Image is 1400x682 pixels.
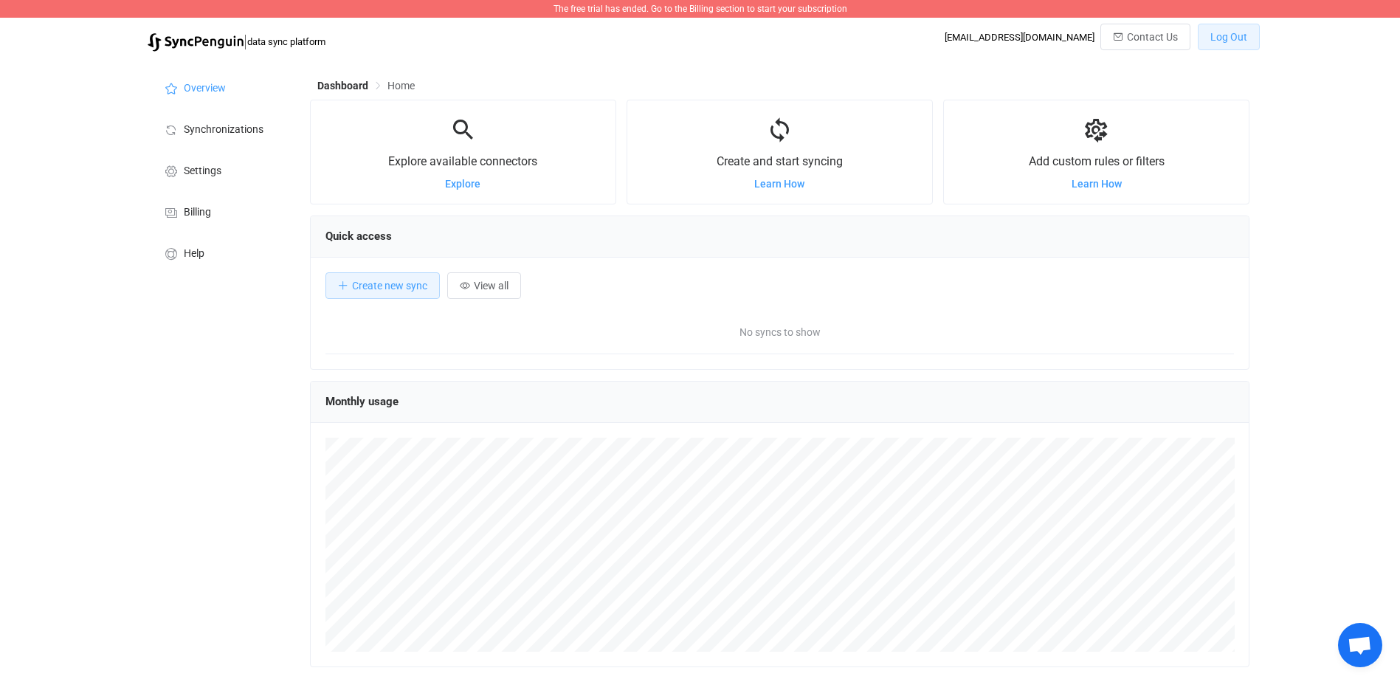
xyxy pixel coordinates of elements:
[553,310,1007,354] span: No syncs to show
[1198,24,1260,50] button: Log Out
[1100,24,1190,50] button: Contact Us
[945,32,1094,43] div: [EMAIL_ADDRESS][DOMAIN_NAME]
[244,31,247,52] span: |
[317,80,415,91] div: Breadcrumb
[325,272,440,299] button: Create new sync
[1029,154,1165,168] span: Add custom rules or filters
[184,124,263,136] span: Synchronizations
[1072,178,1122,190] a: Learn How
[184,248,204,260] span: Help
[387,80,415,92] span: Home
[1210,31,1247,43] span: Log Out
[317,80,368,92] span: Dashboard
[184,83,226,94] span: Overview
[474,280,508,292] span: View all
[388,154,537,168] span: Explore available connectors
[717,154,843,168] span: Create and start syncing
[325,395,399,408] span: Monthly usage
[184,207,211,218] span: Billing
[148,232,295,273] a: Help
[554,4,847,14] span: The free trial has ended. Go to the Billing section to start your subscription
[247,36,325,47] span: data sync platform
[325,230,392,243] span: Quick access
[1127,31,1178,43] span: Contact Us
[148,108,295,149] a: Synchronizations
[445,178,480,190] a: Explore
[148,66,295,108] a: Overview
[754,178,804,190] a: Learn How
[148,31,325,52] a: |data sync platform
[148,33,244,52] img: syncpenguin.svg
[184,165,221,177] span: Settings
[1338,623,1382,667] a: Open chat
[148,149,295,190] a: Settings
[447,272,521,299] button: View all
[148,190,295,232] a: Billing
[352,280,427,292] span: Create new sync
